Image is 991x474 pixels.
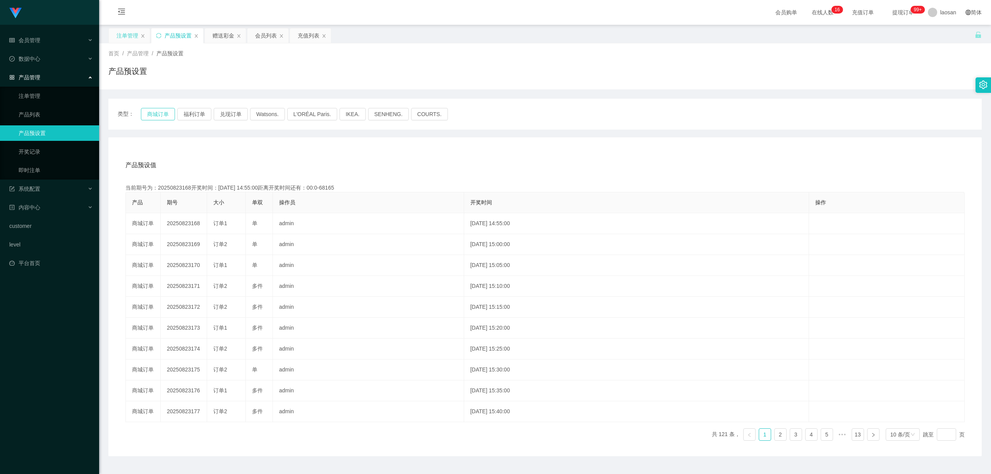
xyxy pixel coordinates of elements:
[9,56,40,62] span: 数据中心
[161,318,207,339] td: 20250823173
[273,401,464,422] td: admin
[368,108,409,120] button: SENHENG.
[214,108,248,120] button: 兑现订单
[252,346,263,352] span: 多件
[252,366,257,373] span: 单
[712,428,740,441] li: 共 121 条，
[464,234,809,255] td: [DATE] 15:00:00
[279,199,295,205] span: 操作员
[19,125,93,141] a: 产品预设置
[108,50,119,56] span: 首页
[213,220,227,226] span: 订单1
[141,108,175,120] button: 商城订单
[888,10,918,15] span: 提现订单
[126,339,161,359] td: 商城订单
[835,6,837,14] p: 1
[9,75,15,80] i: 图标: appstore-o
[252,283,263,289] span: 多件
[852,429,864,440] a: 13
[213,366,227,373] span: 订单2
[774,428,787,441] li: 2
[167,199,178,205] span: 期号
[126,213,161,234] td: 商城订单
[132,199,143,205] span: 产品
[805,428,818,441] li: 4
[273,213,464,234] td: admin
[890,429,910,440] div: 10 条/页
[273,234,464,255] td: admin
[213,325,227,331] span: 订单1
[250,108,285,120] button: Watsons.
[117,28,138,43] div: 注单管理
[837,6,840,14] p: 6
[965,10,971,15] i: 图标: global
[125,161,156,170] span: 产品预设值
[464,213,809,234] td: [DATE] 14:55:00
[836,428,849,441] li: 向后 5 页
[322,34,326,38] i: 图标: close
[126,297,161,318] td: 商城订单
[161,380,207,401] td: 20250823176
[911,6,925,14] sup: 932
[9,255,93,271] a: 图标: dashboard平台首页
[213,408,227,414] span: 订单2
[411,108,448,120] button: COURTS.
[213,28,234,43] div: 赠送彩金
[213,304,227,310] span: 订单2
[775,429,786,440] a: 2
[852,428,864,441] li: 13
[464,401,809,422] td: [DATE] 15:40:00
[9,37,40,43] span: 会员管理
[161,213,207,234] td: 20250823168
[213,199,224,205] span: 大小
[19,163,93,178] a: 即时注单
[19,144,93,159] a: 开奖记录
[910,432,915,438] i: 图标: down
[252,304,263,310] span: 多件
[273,359,464,380] td: admin
[213,262,227,268] span: 订单1
[867,428,880,441] li: 下一页
[821,429,833,440] a: 5
[836,428,849,441] span: •••
[161,401,207,422] td: 20250823177
[821,428,833,441] li: 5
[122,50,124,56] span: /
[19,107,93,122] a: 产品列表
[273,276,464,297] td: admin
[19,88,93,104] a: 注单管理
[464,276,809,297] td: [DATE] 15:10:00
[9,74,40,80] span: 产品管理
[213,241,227,247] span: 订单2
[126,318,161,339] td: 商城订单
[126,255,161,276] td: 商城订单
[9,205,15,210] i: 图标: profile
[141,34,145,38] i: 图标: close
[759,428,771,441] li: 1
[156,50,183,56] span: 产品预设置
[790,428,802,441] li: 3
[9,56,15,62] i: 图标: check-circle-o
[165,28,192,43] div: 产品预设置
[815,199,826,205] span: 操作
[747,433,752,437] i: 图标: left
[108,0,135,25] i: 图标: menu-fold
[161,297,207,318] td: 20250823172
[743,428,756,441] li: 上一页
[213,283,227,289] span: 订单2
[923,428,965,441] div: 跳至 页
[470,199,492,205] span: 开奖时间
[252,199,263,205] span: 单双
[9,8,22,19] img: logo.9652507e.png
[806,429,817,440] a: 4
[759,429,771,440] a: 1
[252,220,257,226] span: 单
[464,359,809,380] td: [DATE] 15:30:00
[808,10,837,15] span: 在线人数
[126,359,161,380] td: 商城订单
[273,339,464,359] td: admin
[790,429,802,440] a: 3
[464,297,809,318] td: [DATE] 15:15:00
[9,218,93,234] a: customer
[161,359,207,380] td: 20250823175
